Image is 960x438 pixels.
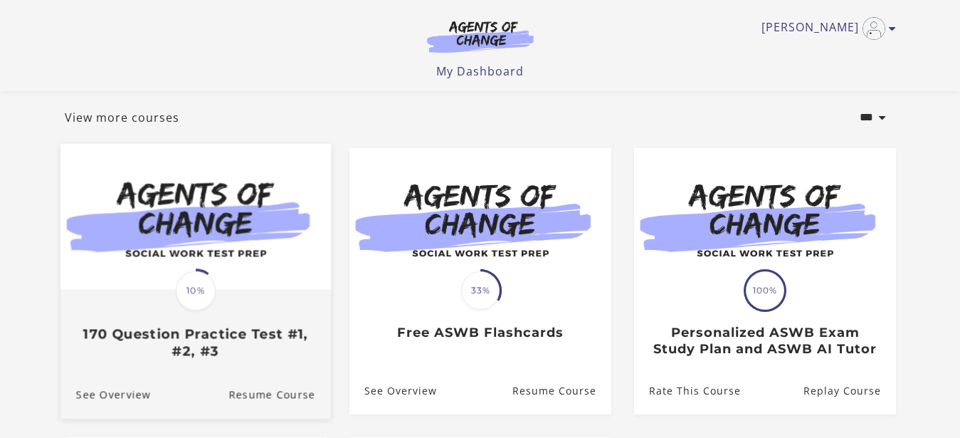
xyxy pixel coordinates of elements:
[176,271,216,311] span: 10%
[75,326,315,359] h3: 170 Question Practice Test #1, #2, #3
[761,17,889,40] a: Toggle menu
[803,368,895,414] a: Personalized ASWB Exam Study Plan and ASWB AI Tutor: Resume Course
[649,325,880,357] h3: Personalized ASWB Exam Study Plan and ASWB AI Tutor
[746,271,784,310] span: 100%
[364,325,596,341] h3: Free ASWB Flashcards
[412,20,549,53] img: Agents of Change Logo
[634,368,741,414] a: Personalized ASWB Exam Study Plan and ASWB AI Tutor: Rate This Course
[349,368,437,414] a: Free ASWB Flashcards: See Overview
[436,63,524,79] a: My Dashboard
[60,371,150,419] a: 170 Question Practice Test #1, #2, #3: See Overview
[228,371,331,419] a: 170 Question Practice Test #1, #2, #3: Resume Course
[65,109,179,126] a: View more courses
[461,271,500,310] span: 33%
[512,368,611,414] a: Free ASWB Flashcards: Resume Course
